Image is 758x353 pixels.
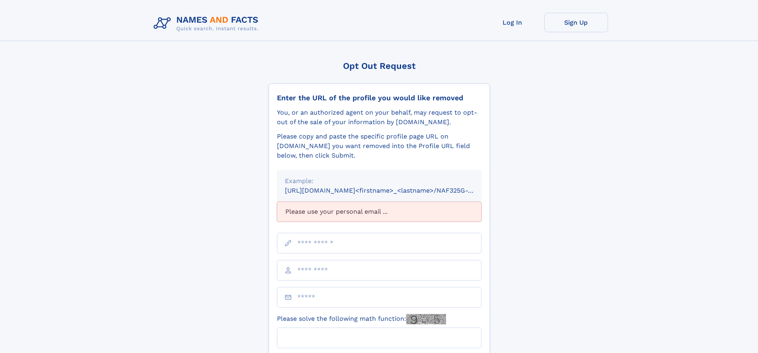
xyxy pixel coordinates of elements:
div: You, or an authorized agent on your behalf, may request to opt-out of the sale of your informatio... [277,108,481,127]
img: Logo Names and Facts [150,13,265,34]
a: Sign Up [544,13,608,32]
div: Enter the URL of the profile you would like removed [277,94,481,102]
label: Please solve the following math function: [277,314,446,324]
div: Please use your personal email ... [277,202,481,222]
div: Example: [285,176,474,186]
a: Log In [481,13,544,32]
div: Opt Out Request [269,61,490,71]
div: Please copy and paste the specific profile page URL on [DOMAIN_NAME] you want removed into the Pr... [277,132,481,160]
small: [URL][DOMAIN_NAME]<firstname>_<lastname>/NAF325G-xxxxxxxx [285,187,497,194]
